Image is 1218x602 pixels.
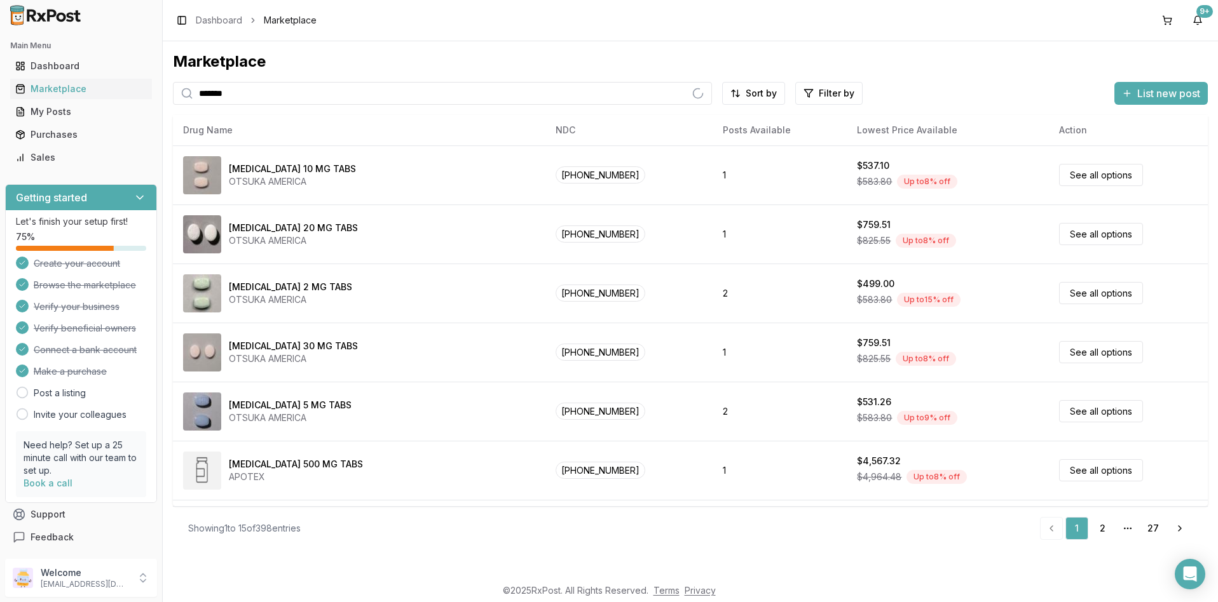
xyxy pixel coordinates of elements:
[897,411,957,425] div: Up to 9 % off
[5,79,157,99] button: Marketplace
[183,274,221,312] img: Abilify 2 MG TABS
[10,41,152,51] h2: Main Menu
[10,146,152,169] a: Sales
[24,439,139,477] p: Need help? Set up a 25 minute call with our team to set up.
[229,399,352,411] div: [MEDICAL_DATA] 5 MG TABS
[1114,88,1208,101] a: List new post
[34,322,136,335] span: Verify beneficial owners
[229,340,358,352] div: [MEDICAL_DATA] 30 MG TABS
[556,403,645,420] span: [PHONE_NUMBER]
[722,82,785,105] button: Sort by
[41,566,129,579] p: Welcome
[746,87,777,100] span: Sort by
[713,264,847,323] td: 2
[15,128,147,141] div: Purchases
[5,102,157,122] button: My Posts
[857,293,892,306] span: $583.80
[5,503,157,526] button: Support
[857,234,891,247] span: $825.55
[183,392,221,431] img: Abilify 5 MG TABS
[229,163,356,175] div: [MEDICAL_DATA] 10 MG TABS
[713,145,847,204] td: 1
[857,337,891,349] div: $759.51
[229,234,358,247] div: OTSUKA AMERICA
[183,333,221,371] img: Abilify 30 MG TABS
[713,382,847,441] td: 2
[713,500,847,559] td: 3
[857,455,901,467] div: $4,567.32
[896,234,956,248] div: Up to 8 % off
[897,293,961,307] div: Up to 15 % off
[1059,223,1143,245] a: See all options
[713,204,847,264] td: 1
[183,451,221,490] img: Abiraterone Acetate 500 MG TABS
[857,396,891,408] div: $531.26
[183,156,221,194] img: Abilify 10 MG TABS
[173,115,545,145] th: Drug Name
[795,82,863,105] button: Filter by
[173,51,1208,72] div: Marketplace
[10,55,152,77] a: Dashboard
[264,14,317,27] span: Marketplace
[196,14,242,27] a: Dashboard
[1049,115,1208,145] th: Action
[34,257,120,270] span: Create your account
[5,5,86,25] img: RxPost Logo
[556,225,645,243] span: [PHONE_NUMBER]
[13,568,33,588] img: User avatar
[857,471,901,483] span: $4,964.48
[229,458,363,471] div: [MEDICAL_DATA] 500 MG TABS
[5,147,157,168] button: Sales
[229,352,358,365] div: OTSUKA AMERICA
[34,300,120,313] span: Verify your business
[1059,341,1143,363] a: See all options
[229,222,358,234] div: [MEDICAL_DATA] 20 MG TABS
[907,470,967,484] div: Up to 8 % off
[857,352,891,365] span: $825.55
[34,279,136,291] span: Browse the marketplace
[1059,400,1143,422] a: See all options
[10,123,152,146] a: Purchases
[545,115,713,145] th: NDC
[857,278,894,290] div: $499.00
[1114,82,1208,105] button: List new post
[1059,282,1143,304] a: See all options
[713,441,847,500] td: 1
[713,115,847,145] th: Posts Available
[10,100,152,123] a: My Posts
[1175,559,1205,589] div: Open Intercom Messenger
[15,83,147,95] div: Marketplace
[183,215,221,253] img: Abilify 20 MG TABS
[34,365,107,378] span: Make a purchase
[5,526,157,549] button: Feedback
[5,124,157,145] button: Purchases
[1187,10,1208,30] button: 9+
[188,522,301,535] div: Showing 1 to 15 of 398 entries
[196,14,317,27] nav: breadcrumb
[857,175,892,188] span: $583.80
[5,56,157,76] button: Dashboard
[229,471,363,483] div: APOTEX
[556,284,645,302] span: [PHONE_NUMBER]
[685,585,716,596] a: Privacy
[897,175,957,189] div: Up to 8 % off
[229,281,352,293] div: [MEDICAL_DATA] 2 MG TABS
[1065,517,1088,540] a: 1
[16,231,35,243] span: 75 %
[229,175,356,188] div: OTSUKA AMERICA
[1142,517,1165,540] a: 27
[857,159,889,172] div: $537.10
[1137,86,1200,101] span: List new post
[41,579,129,589] p: [EMAIL_ADDRESS][DOMAIN_NAME]
[229,411,352,424] div: OTSUKA AMERICA
[24,478,72,488] a: Book a call
[16,215,146,228] p: Let's finish your setup first!
[1059,164,1143,186] a: See all options
[15,105,147,118] div: My Posts
[31,531,74,544] span: Feedback
[34,344,137,356] span: Connect a bank account
[1196,5,1213,18] div: 9+
[34,408,127,421] a: Invite your colleagues
[847,115,1049,145] th: Lowest Price Available
[34,387,86,399] a: Post a listing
